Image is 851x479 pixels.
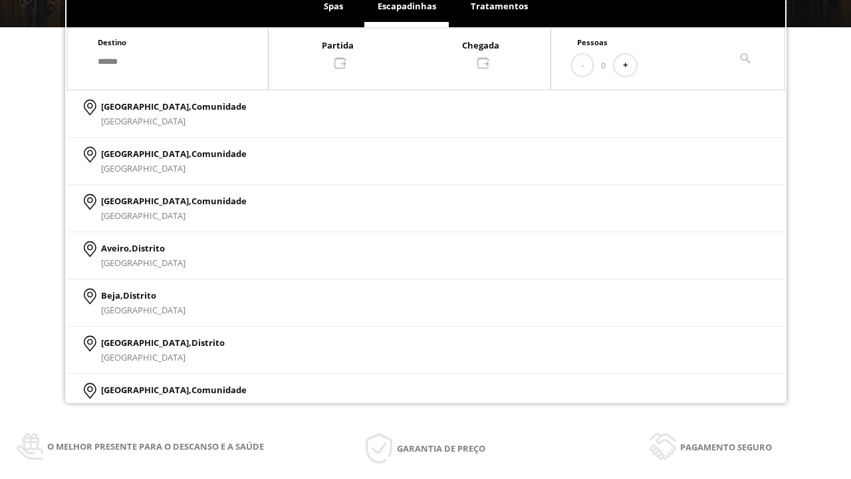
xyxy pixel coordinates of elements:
p: [GEOGRAPHIC_DATA], [101,383,247,397]
span: [GEOGRAPHIC_DATA] [101,351,185,363]
span: Comunidade [191,195,247,207]
span: Destino [98,37,126,47]
p: [GEOGRAPHIC_DATA], [101,146,247,161]
p: [GEOGRAPHIC_DATA], [101,335,225,350]
span: Comunidade [191,384,247,396]
span: 0 [601,58,606,73]
p: Beja, [101,288,185,303]
span: [GEOGRAPHIC_DATA] [101,304,185,316]
button: - [572,55,592,77]
span: [GEOGRAPHIC_DATA] [101,257,185,269]
button: + [614,55,636,77]
span: Distrito [123,289,156,301]
span: O melhor presente para o descanso e a saúde [47,439,264,454]
span: Distrito [132,242,165,254]
span: Distrito [191,337,225,349]
p: [GEOGRAPHIC_DATA], [101,99,247,114]
span: [GEOGRAPHIC_DATA] [101,399,185,410]
span: Pessoas [577,37,608,47]
span: [GEOGRAPHIC_DATA] [101,162,185,174]
p: [GEOGRAPHIC_DATA], [101,194,247,208]
span: Comunidade [191,148,247,160]
span: [GEOGRAPHIC_DATA] [101,115,185,127]
span: Comunidade [191,100,247,112]
span: Garantia de preço [397,441,485,456]
p: Aveiro, [101,241,185,255]
span: [GEOGRAPHIC_DATA] [101,210,185,222]
span: Pagamento seguro [680,440,772,454]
